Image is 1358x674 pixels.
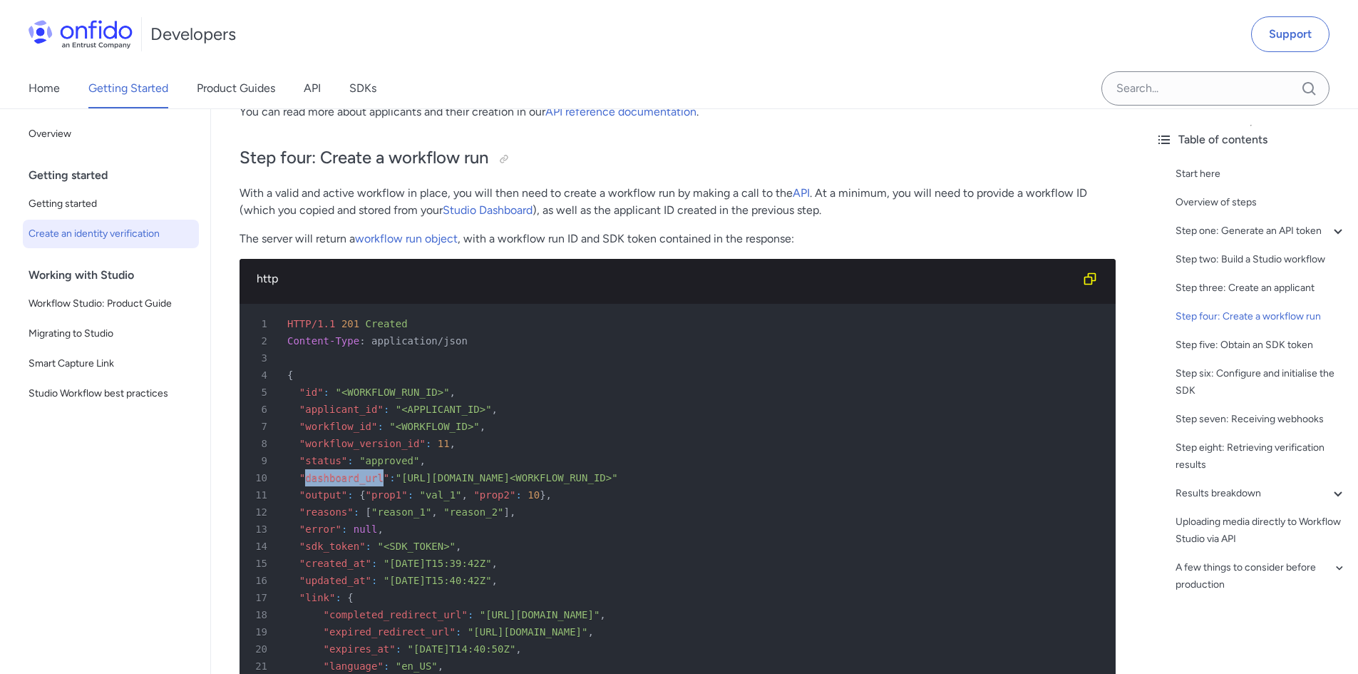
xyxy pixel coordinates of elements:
[371,506,431,518] span: "reason_1"
[793,186,810,200] a: API
[1101,71,1329,106] input: Onfido search input field
[299,506,354,518] span: "reasons"
[545,105,696,118] a: API reference documentation
[359,335,365,347] span: :
[1176,194,1347,211] a: Overview of steps
[335,387,449,398] span: "<WORKFLOW_RUN_ID>"
[299,404,384,415] span: "applicant_id"
[1156,131,1347,148] div: Table of contents
[299,489,347,501] span: "output"
[1176,223,1347,240] a: Step one: Generate an API token
[245,504,277,521] span: 12
[299,455,347,466] span: "status"
[450,387,456,398] span: ,
[245,521,277,538] span: 13
[1251,16,1329,52] a: Support
[1076,265,1104,293] button: Copy code snippet button
[480,421,485,432] span: ,
[23,320,199,348] a: Migrating to Studio
[377,421,383,432] span: :
[197,68,275,108] a: Product Guides
[304,68,321,108] a: API
[354,524,378,535] span: null
[396,404,492,415] span: "<APPLICANT_ID>"
[245,589,277,606] span: 17
[245,572,277,589] span: 16
[1176,411,1347,428] a: Step seven: Receiving webhooks
[23,290,199,318] a: Workflow Studio: Product Guide
[587,626,593,638] span: ,
[450,438,456,449] span: ,
[324,643,396,655] span: "expires_at"
[359,489,365,501] span: {
[324,626,456,638] span: "expired_redirect_url"
[299,541,366,552] span: "sdk_token"
[540,489,545,501] span: }
[150,23,236,46] h1: Developers
[431,506,437,518] span: ,
[29,355,193,372] span: Smart Capture Link
[1176,365,1347,399] a: Step six: Configure and initialise the SDK
[29,385,193,402] span: Studio Workflow best practices
[299,421,378,432] span: "workflow_id"
[384,404,389,415] span: :
[359,455,419,466] span: "approved"
[23,220,199,248] a: Create an identity verification
[299,472,389,484] span: "dashboard_url"
[377,541,456,552] span: "<SDK_TOKEN>"
[324,387,329,398] span: :
[245,486,277,504] span: 11
[1176,485,1347,502] a: Results breakdown
[396,660,438,672] span: "en_US"
[468,609,473,621] span: :
[1176,280,1347,297] a: Step three: Create an applicant
[1176,165,1347,183] div: Start here
[245,367,277,384] span: 4
[408,643,516,655] span: "[DATE]T14:40:50Z"
[245,435,277,452] span: 8
[515,643,521,655] span: ,
[240,103,1116,121] p: You can read more about applicants and their creation in our .
[29,325,193,342] span: Migrating to Studio
[366,489,408,501] span: "prop1"
[1176,308,1347,325] a: Step four: Create a workflow run
[324,660,384,672] span: "language"
[88,68,168,108] a: Getting Started
[1176,514,1347,548] a: Uploading media directly to Workflow Studio via API
[245,349,277,367] span: 3
[366,506,371,518] span: [
[504,506,510,518] span: ]
[492,404,498,415] span: ,
[510,506,515,518] span: ,
[600,609,605,621] span: ,
[546,489,552,501] span: ,
[492,558,498,569] span: ,
[29,225,193,242] span: Create an identity verification
[245,606,277,623] span: 18
[347,489,353,501] span: :
[462,489,468,501] span: ,
[245,418,277,435] span: 7
[371,335,468,347] span: application/json
[438,660,443,672] span: ,
[299,575,371,586] span: "updated_at"
[299,592,336,603] span: "link"
[29,261,205,290] div: Working with Studio
[492,575,498,586] span: ,
[426,438,431,449] span: :
[29,295,193,312] span: Workflow Studio: Product Guide
[240,185,1116,219] p: With a valid and active workflow in place, you will then need to create a workflow run by making ...
[335,592,341,603] span: :
[1176,337,1347,354] div: Step five: Obtain an SDK token
[377,524,383,535] span: ,
[257,270,1076,287] div: http
[299,387,324,398] span: "id"
[384,575,492,586] span: "[DATE]T15:40:42Z"
[299,438,426,449] span: "workflow_version_id"
[473,489,515,501] span: "prop2"
[29,68,60,108] a: Home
